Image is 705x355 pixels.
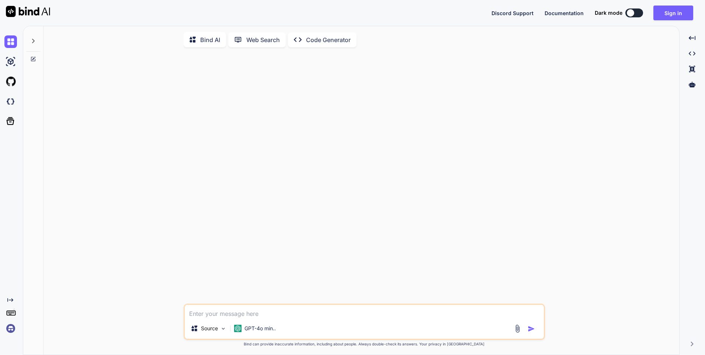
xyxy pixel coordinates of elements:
[184,341,545,347] p: Bind can provide inaccurate information, including about people. Always double-check its answers....
[4,35,17,48] img: chat
[653,6,693,20] button: Sign in
[4,55,17,68] img: ai-studio
[4,322,17,335] img: signin
[492,10,534,16] span: Discord Support
[4,95,17,108] img: darkCloudIdeIcon
[4,75,17,88] img: githubLight
[6,6,50,17] img: Bind AI
[492,9,534,17] button: Discord Support
[234,325,242,332] img: GPT-4o mini
[513,324,522,333] img: attachment
[246,35,280,44] p: Web Search
[306,35,351,44] p: Code Generator
[244,325,276,332] p: GPT-4o min..
[528,325,535,332] img: icon
[545,10,584,16] span: Documentation
[220,325,226,332] img: Pick Models
[201,325,218,332] p: Source
[595,9,622,17] span: Dark mode
[200,35,220,44] p: Bind AI
[545,9,584,17] button: Documentation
